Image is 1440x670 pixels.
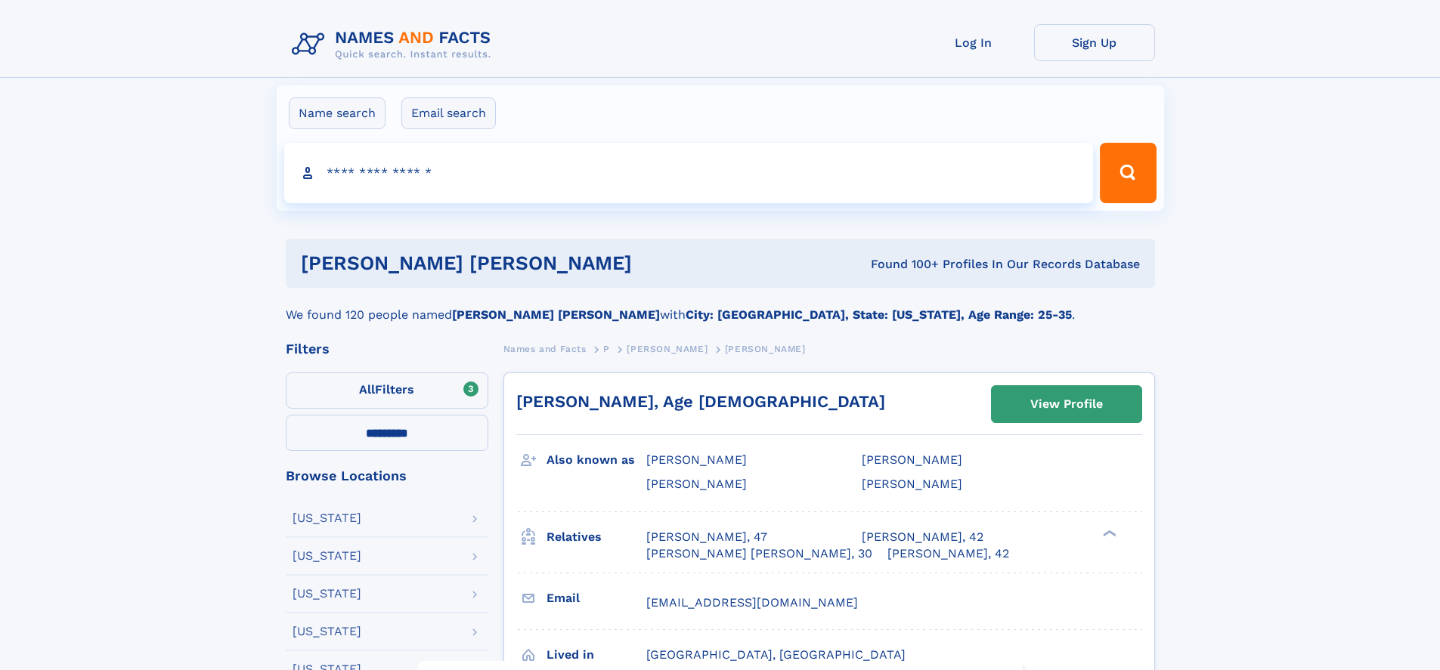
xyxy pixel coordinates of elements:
[913,24,1034,61] a: Log In
[547,447,646,473] h3: Also known as
[286,342,488,356] div: Filters
[1034,24,1155,61] a: Sign Up
[284,143,1094,203] input: search input
[603,344,610,354] span: P
[646,452,747,467] span: [PERSON_NAME]
[1100,143,1156,203] button: Search Button
[301,254,751,273] h1: [PERSON_NAME] [PERSON_NAME]
[646,477,747,491] span: [PERSON_NAME]
[686,307,1072,322] b: City: [GEOGRAPHIC_DATA], State: [US_STATE], Age Range: 25-35
[293,550,361,562] div: [US_STATE]
[293,625,361,638] div: [US_STATE]
[293,512,361,524] div: [US_STATE]
[452,307,660,322] b: [PERSON_NAME] [PERSON_NAME]
[646,545,872,562] a: [PERSON_NAME] [PERSON_NAME], 30
[862,452,962,467] span: [PERSON_NAME]
[603,339,610,358] a: P
[646,595,858,610] span: [EMAIL_ADDRESS][DOMAIN_NAME]
[401,97,496,129] label: Email search
[751,256,1140,273] div: Found 100+ Profiles In Our Records Database
[547,524,646,550] h3: Relatives
[293,588,361,600] div: [US_STATE]
[992,386,1141,422] a: View Profile
[547,585,646,611] h3: Email
[286,372,488,409] label: Filters
[1030,387,1103,421] div: View Profile
[289,97,386,129] label: Name search
[359,382,375,397] span: All
[646,647,906,662] span: [GEOGRAPHIC_DATA], [GEOGRAPHIC_DATA]
[547,642,646,668] h3: Lived in
[516,392,885,411] a: [PERSON_NAME], Age [DEMOGRAPHIC_DATA]
[887,545,1009,562] a: [PERSON_NAME], 42
[503,339,587,358] a: Names and Facts
[286,288,1155,324] div: We found 120 people named with .
[646,529,767,545] a: [PERSON_NAME], 47
[627,339,708,358] a: [PERSON_NAME]
[286,469,488,483] div: Browse Locations
[286,24,503,65] img: Logo Names and Facts
[725,344,806,354] span: [PERSON_NAME]
[862,477,962,491] span: [PERSON_NAME]
[627,344,708,354] span: [PERSON_NAME]
[862,529,983,545] a: [PERSON_NAME], 42
[1099,528,1117,538] div: ❯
